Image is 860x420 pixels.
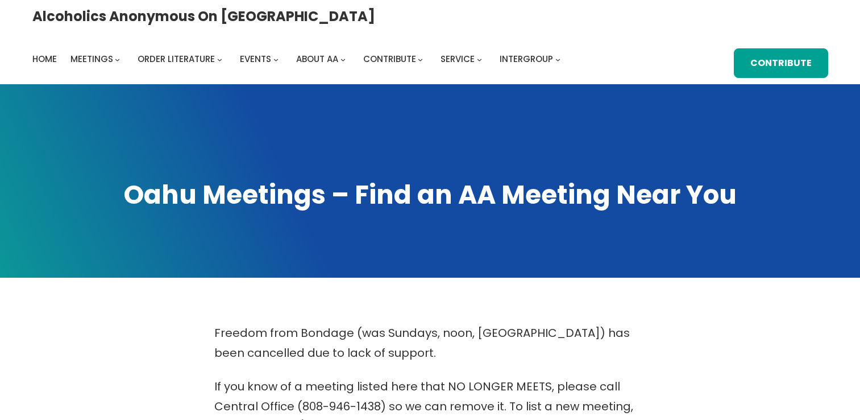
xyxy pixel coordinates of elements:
[32,53,57,65] span: Home
[296,53,338,65] span: About AA
[555,57,560,62] button: Intergroup submenu
[441,53,475,65] span: Service
[115,57,120,62] button: Meetings submenu
[32,51,57,67] a: Home
[240,53,271,65] span: Events
[273,57,279,62] button: Events submenu
[70,51,113,67] a: Meetings
[441,51,475,67] a: Service
[32,4,375,28] a: Alcoholics Anonymous on [GEOGRAPHIC_DATA]
[138,53,215,65] span: Order Literature
[500,51,553,67] a: Intergroup
[217,57,222,62] button: Order Literature submenu
[214,323,646,363] p: Freedom from Bondage (was Sundays, noon, [GEOGRAPHIC_DATA]) has been cancelled due to lack of sup...
[363,53,416,65] span: Contribute
[477,57,482,62] button: Service submenu
[296,51,338,67] a: About AA
[340,57,346,62] button: About AA submenu
[32,51,564,67] nav: Intergroup
[500,53,553,65] span: Intergroup
[32,178,828,213] h1: Oahu Meetings – Find an AA Meeting Near You
[240,51,271,67] a: Events
[70,53,113,65] span: Meetings
[418,57,423,62] button: Contribute submenu
[734,48,828,79] a: Contribute
[363,51,416,67] a: Contribute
